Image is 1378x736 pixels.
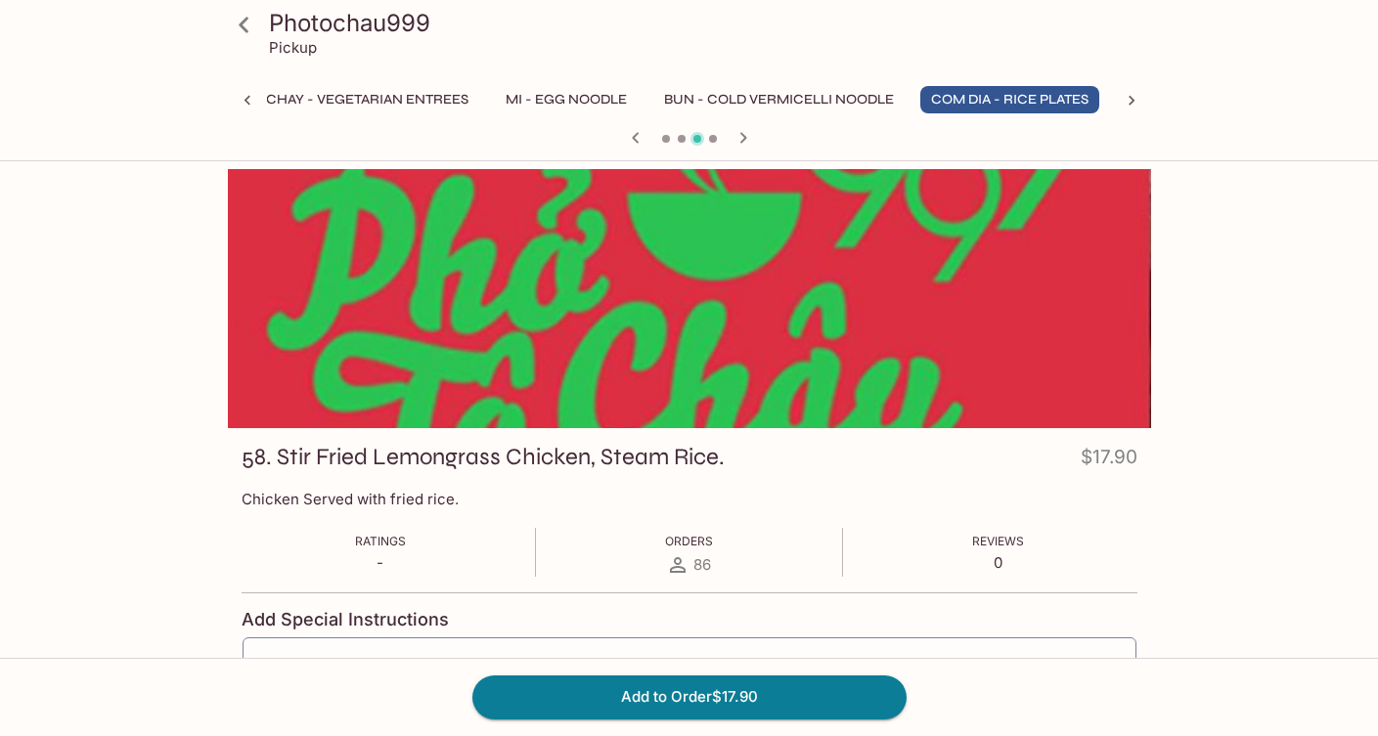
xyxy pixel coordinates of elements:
[920,86,1099,113] button: Com Dia - Rice Plates
[269,8,1143,38] h3: Photochau999
[653,86,905,113] button: Bun - Cold Vermicelli Noodle
[972,534,1024,548] span: Reviews
[228,169,1151,428] div: 58. Stir Fried Lemongrass Chicken, Steam Rice.
[242,442,725,472] h3: 58. Stir Fried Lemongrass Chicken, Steam Rice.
[242,490,1137,508] p: Chicken Served with fried rice.
[1081,442,1137,480] h4: $17.90
[495,86,638,113] button: Mi - Egg Noodle
[269,38,317,57] p: Pickup
[355,553,406,572] p: -
[693,555,711,574] span: 86
[972,553,1024,572] p: 0
[355,534,406,548] span: Ratings
[665,534,713,548] span: Orders
[472,675,907,718] button: Add to Order$17.90
[218,86,479,113] button: Mon Chay - Vegetarian Entrees
[242,609,1137,630] h4: Add Special Instructions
